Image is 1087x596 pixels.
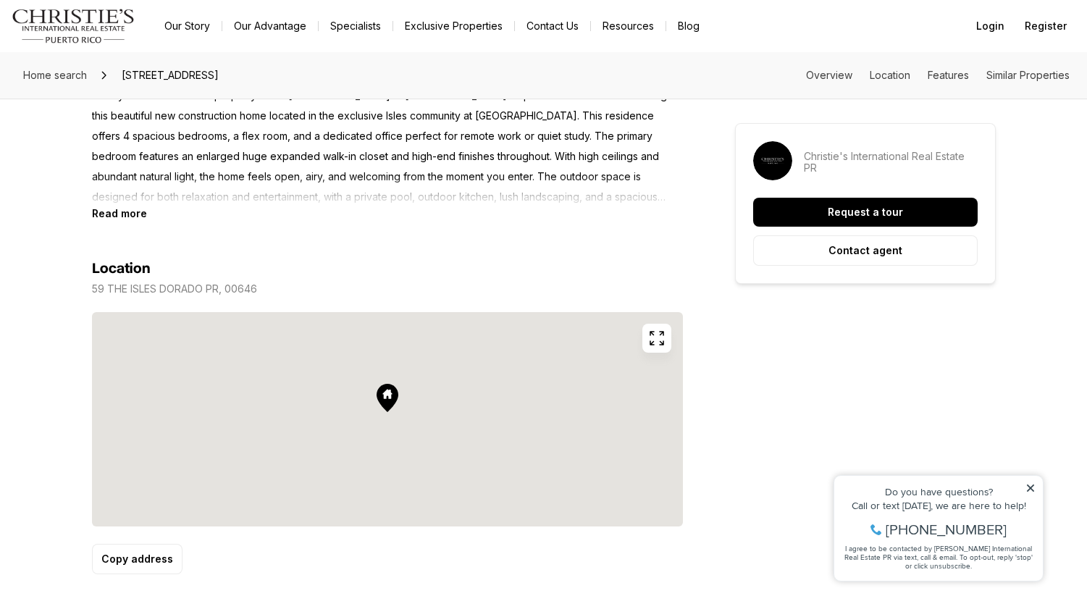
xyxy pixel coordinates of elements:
[12,9,135,43] img: logo
[92,207,147,219] button: Read more
[393,16,514,36] a: Exclusive Properties
[92,544,182,574] button: Copy address
[976,20,1004,32] span: Login
[753,235,978,266] button: Contact agent
[968,12,1013,41] button: Login
[153,16,222,36] a: Our Story
[92,260,151,277] h4: Location
[804,151,978,174] p: Christie's International Real Estate PR
[59,68,180,83] span: [PHONE_NUMBER]
[986,69,1070,81] a: Skip to: Similar Properties
[806,70,1070,81] nav: Page section menu
[1025,20,1067,32] span: Register
[116,64,224,87] span: [STREET_ADDRESS]
[17,64,93,87] a: Home search
[870,69,910,81] a: Skip to: Location
[1016,12,1075,41] button: Register
[753,198,978,227] button: Request a tour
[92,85,683,207] p: Luxury New Construction property in the [GEOGRAPHIC_DATA] at [GEOGRAPHIC_DATA]. Experience the be...
[591,16,666,36] a: Resources
[15,46,209,56] div: Call or text [DATE], we are here to help!
[666,16,711,36] a: Blog
[828,245,902,256] p: Contact agent
[515,16,590,36] button: Contact Us
[828,206,903,218] p: Request a tour
[18,89,206,117] span: I agree to be contacted by [PERSON_NAME] International Real Estate PR via text, call & email. To ...
[23,69,87,81] span: Home search
[92,283,257,295] p: 59 THE ISLES DORADO PR, 00646
[319,16,393,36] a: Specialists
[15,33,209,43] div: Do you have questions?
[222,16,318,36] a: Our Advantage
[928,69,969,81] a: Skip to: Features
[101,553,173,565] p: Copy address
[806,69,852,81] a: Skip to: Overview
